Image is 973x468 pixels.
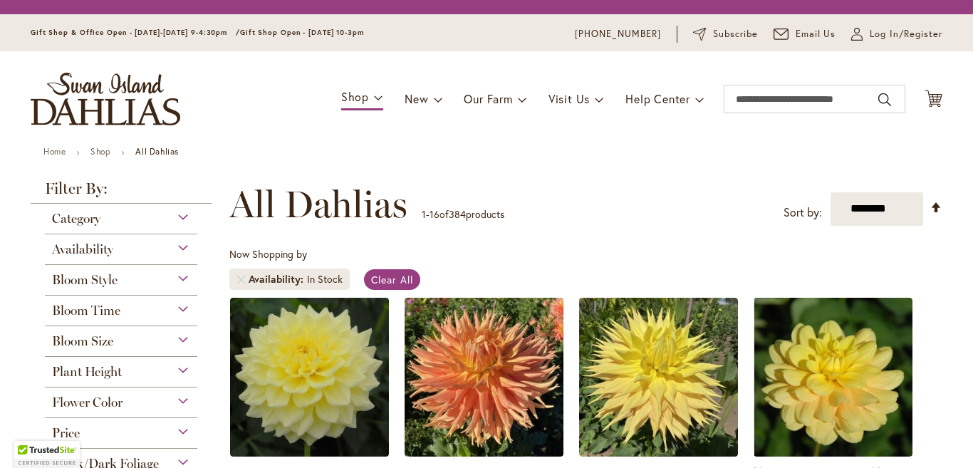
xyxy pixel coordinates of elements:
a: Home [43,146,66,157]
strong: All Dahlias [135,146,179,157]
span: 16 [430,207,439,221]
a: store logo [31,73,180,125]
a: Remove Availability In Stock [236,275,245,284]
span: Flower Color [52,395,123,410]
a: A-Peeling [230,446,389,459]
img: AC Jeri [579,298,738,457]
span: All Dahlias [229,183,407,226]
span: Gift Shop Open - [DATE] 10-3pm [240,28,364,37]
span: Now Shopping by [229,247,307,261]
p: - of products [422,203,504,226]
a: Subscribe [693,27,758,41]
span: Help Center [625,91,690,106]
span: Availability [52,241,113,257]
a: AC Jeri [579,446,738,459]
span: Visit Us [548,91,590,106]
iframe: Launch Accessibility Center [11,417,51,457]
span: New [405,91,428,106]
span: Bloom Style [52,272,118,288]
label: Sort by: [784,199,822,226]
span: Availability [249,272,307,286]
span: Subscribe [713,27,758,41]
span: Our Farm [464,91,512,106]
a: Clear All [364,269,420,290]
a: AHOY MATEY [754,446,912,459]
span: 384 [449,207,466,221]
span: Price [52,425,80,441]
span: Bloom Time [52,303,120,318]
span: Plant Height [52,364,122,380]
span: Clear All [371,273,413,286]
img: AC BEN [405,298,563,457]
a: AC BEN [405,446,563,459]
span: Bloom Size [52,333,113,349]
a: Shop [90,146,110,157]
img: A-Peeling [230,298,389,457]
span: 1 [422,207,426,221]
span: Shop [341,89,369,104]
span: Gift Shop & Office Open - [DATE]-[DATE] 9-4:30pm / [31,28,240,37]
span: Category [52,211,100,227]
button: Search [878,88,891,111]
a: [PHONE_NUMBER] [575,27,661,41]
a: Email Us [774,27,836,41]
span: Email Us [796,27,836,41]
strong: Filter By: [31,181,212,204]
div: In Stock [307,272,343,286]
img: AHOY MATEY [754,298,912,457]
span: Log In/Register [870,27,942,41]
a: Log In/Register [851,27,942,41]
